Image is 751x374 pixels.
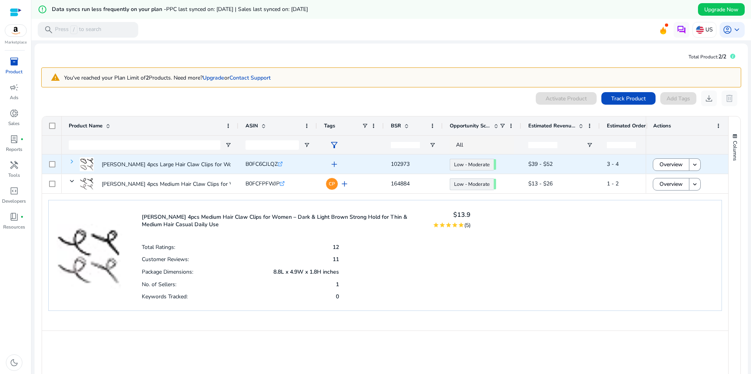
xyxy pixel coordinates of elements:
[142,293,188,300] p: Keywords Tracked:
[203,74,224,82] a: Upgrade
[458,222,464,228] mat-icon: star
[653,178,689,191] button: Overview
[146,74,149,82] b: 2
[494,159,496,170] span: 54.66
[102,176,289,192] p: [PERSON_NAME] 4pcs Medium Hair Claw Clips for Women – Dark & Light...
[691,181,698,188] mat-icon: keyboard_arrow_down
[142,256,189,263] p: Customer Reviews:
[698,3,745,16] button: Upgrade Now
[330,140,339,150] span: filter_alt
[607,122,654,129] span: Estimated Orders/Day
[273,268,339,276] p: 8.8L x 4.9W x 1.8H inches
[304,142,310,148] button: Open Filter Menu
[142,268,193,276] p: Package Dimensions:
[9,134,19,144] span: lab_profile
[494,179,496,189] span: 54.68
[433,211,471,219] h4: $13.9
[586,142,593,148] button: Open Filter Menu
[391,160,410,168] span: 102973
[245,122,258,129] span: ASIN
[9,57,19,66] span: inventory_2
[225,142,231,148] button: Open Filter Menu
[429,142,436,148] button: Open Filter Menu
[229,74,271,82] a: Contact Support
[142,213,423,228] p: [PERSON_NAME] 4pcs Medium Hair Claw Clips for Women – Dark & Light Brown Strong Hold for Thin & M...
[9,212,19,221] span: book_4
[20,138,24,141] span: fiber_manual_record
[691,161,698,168] mat-icon: keyboard_arrow_down
[696,26,704,34] img: us.svg
[142,281,176,288] p: No. of Sellers:
[333,243,339,251] p: 12
[38,5,47,14] mat-icon: error_outline
[55,25,101,34] p: Press to search
[166,5,308,13] span: PPC last synced on: [DATE] | Sales last synced on: [DATE]
[433,222,439,228] mat-icon: star
[5,68,22,75] p: Product
[20,215,24,218] span: fiber_manual_record
[528,160,553,168] span: $39 - $52
[9,83,19,92] span: campaign
[69,140,220,150] input: Product Name Filter Input
[2,198,26,205] p: Developers
[57,208,122,289] img: 41Qau253QUL._SS40_.jpg
[607,180,619,187] span: 1 - 2
[607,160,619,168] span: 3 - 4
[203,74,229,82] span: or
[9,109,19,118] span: donut_small
[80,157,94,171] img: 41K2HuYY8CL._SS40_.jpg
[659,176,683,192] span: Overview
[391,122,401,129] span: BSR
[3,223,25,231] p: Resources
[329,182,335,186] span: CP
[705,23,713,36] p: US
[464,221,471,229] span: (5)
[450,122,491,129] span: Opportunity Score
[9,186,19,196] span: code_blocks
[450,178,494,190] a: Low - Moderate
[336,293,339,300] p: 0
[69,122,103,129] span: Product Name
[528,180,553,187] span: $13 - $26
[439,222,445,228] mat-icon: star
[336,281,339,288] p: 1
[731,141,738,161] span: Columns
[245,160,278,168] span: B0FC6CJLQZ
[340,179,349,189] span: add
[601,92,656,105] button: Track Product
[142,243,175,251] p: Total Ratings:
[5,40,27,45] p: Marketplace
[659,156,683,172] span: Overview
[611,94,646,103] span: Track Product
[80,177,94,191] img: 41Qau253QUL._SS40_.jpg
[653,122,671,129] span: Actions
[653,158,689,171] button: Overview
[330,160,339,169] span: add
[333,256,339,263] p: 11
[102,156,283,172] p: [PERSON_NAME] 4pcs Large Hair Claw Clips for Women – Dark & Light...
[324,122,335,129] span: Tags
[701,91,717,106] button: download
[456,141,463,149] span: All
[64,74,271,82] p: You've reached your Plan Limit of Products. Need more?
[8,172,20,179] p: Tools
[391,180,410,187] span: 164884
[450,159,494,171] a: Low - Moderate
[9,160,19,170] span: handyman
[718,53,726,60] span: 2/2
[44,25,53,34] span: search
[245,180,280,187] span: B0FCFPFWJP
[445,222,452,228] mat-icon: star
[45,71,64,84] mat-icon: warning
[704,94,714,103] span: download
[5,25,26,36] img: amazon.svg
[52,6,308,13] h5: Data syncs run less frequently on your plan -
[689,54,718,60] span: Total Product:
[704,5,738,14] span: Upgrade Now
[245,140,299,150] input: ASIN Filter Input
[9,358,19,367] span: dark_mode
[452,222,458,228] mat-icon: star
[70,25,77,34] span: /
[732,25,742,34] span: keyboard_arrow_down
[8,120,20,127] p: Sales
